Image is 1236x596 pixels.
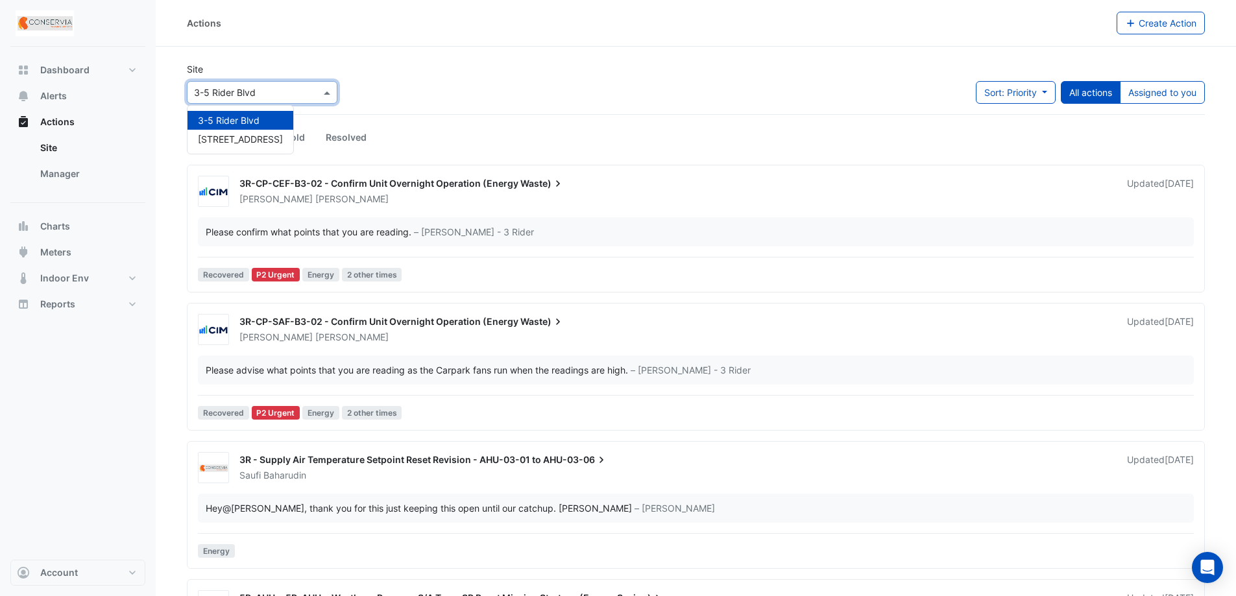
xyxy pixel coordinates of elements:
span: Create Action [1139,18,1196,29]
img: CIM [199,185,228,198]
span: Tue 03-Jun-2025 07:43 AEST [1165,178,1194,189]
span: Account [40,566,78,579]
img: Conservia [199,462,228,475]
span: Recovered [198,406,249,420]
a: Manager [30,161,145,187]
span: 2 other times [342,406,402,420]
span: Dashboard [40,64,90,77]
div: Updated [1127,177,1194,206]
span: 3-5 Rider Blvd [198,115,260,126]
img: Company Logo [16,10,74,36]
div: Open Intercom Messenger [1192,552,1223,583]
span: Sort: Priority [984,87,1037,98]
div: Updated [1127,315,1194,344]
button: Indoor Env [10,265,145,291]
span: – [PERSON_NAME] - 3 Rider [631,363,751,377]
label: Site [187,62,203,76]
app-icon: Charts [17,220,30,233]
span: s.baharudin@conservia.com [Conservia] [223,503,304,514]
app-icon: Reports [17,298,30,311]
a: Site [30,135,145,161]
span: Wed 20-Aug-2025 09:33 AEST [1165,454,1194,465]
div: Please confirm what points that you are reading. [206,225,411,239]
span: Recovered [198,268,249,281]
button: Reports [10,291,145,317]
span: 2 other times [342,268,402,281]
span: Energy [302,268,339,281]
button: Meters [10,239,145,265]
span: [PERSON_NAME] [239,193,313,204]
span: Charts [40,220,70,233]
span: Baharudin [263,469,306,482]
div: Actions [10,135,145,192]
span: 3R - Supply Air Temperature Setpoint Reset Revision - AHU-03-01 to [239,454,541,465]
a: Resolved [315,125,377,149]
ng-dropdown-panel: Options list [187,105,294,154]
span: [PERSON_NAME] [315,193,389,206]
button: Dashboard [10,57,145,83]
span: Meters [40,246,71,259]
span: Waste) [520,315,564,328]
app-icon: Indoor Env [17,272,30,285]
div: Please advise what points that you are reading as the Carpark fans run when the readings are high. [206,363,628,377]
button: Account [10,560,145,586]
span: 3R-CP-CEF-B3-02 - Confirm Unit Overnight Operation (Energy [239,178,518,189]
button: Charts [10,213,145,239]
app-icon: Dashboard [17,64,30,77]
div: Updated [1127,453,1194,482]
span: [STREET_ADDRESS] [198,134,283,145]
span: Energy [198,544,235,558]
span: Waste) [520,177,564,190]
span: Alerts [40,89,67,102]
span: Saufi [239,470,261,481]
span: – [PERSON_NAME] [635,501,715,515]
div: Actions [187,16,221,30]
button: All actions [1061,81,1121,104]
button: Assigned to you [1120,81,1205,104]
div: Hey , thank you for this just keeping this open until our catchup. [PERSON_NAME] [206,501,632,515]
img: CIM [199,324,228,337]
button: Create Action [1117,12,1206,34]
span: Reports [40,298,75,311]
span: Indoor Env [40,272,89,285]
span: AHU-03-06 [543,453,608,466]
span: Energy [302,406,339,420]
span: [PERSON_NAME] [239,331,313,342]
button: Alerts [10,83,145,109]
span: – [PERSON_NAME] - 3 Rider [414,225,534,239]
button: Sort: Priority [976,81,1056,104]
div: P2 Urgent [252,268,300,281]
button: Actions [10,109,145,135]
app-icon: Meters [17,246,30,259]
app-icon: Actions [17,115,30,128]
div: P2 Urgent [252,406,300,420]
span: Tue 03-Jun-2025 07:43 AEST [1165,316,1194,327]
span: Actions [40,115,75,128]
app-icon: Alerts [17,89,30,102]
span: 3R-CP-SAF-B3-02 - Confirm Unit Overnight Operation (Energy [239,316,518,327]
span: [PERSON_NAME] [315,331,389,344]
